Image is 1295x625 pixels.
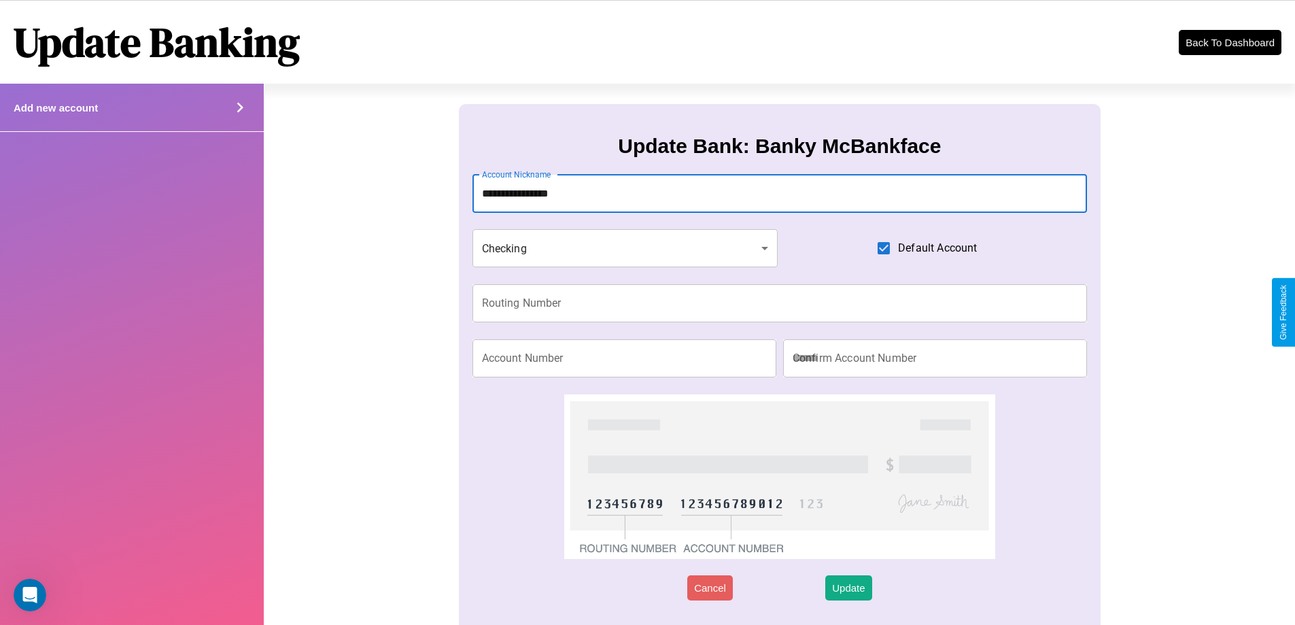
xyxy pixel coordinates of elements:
label: Account Nickname [482,169,551,180]
h4: Add new account [14,102,98,114]
img: check [564,394,995,559]
div: Give Feedback [1279,285,1288,340]
h1: Update Banking [14,14,300,70]
iframe: Intercom live chat [14,579,46,611]
button: Back To Dashboard [1179,30,1281,55]
h3: Update Bank: Banky McBankface [618,135,941,158]
span: Default Account [898,240,977,256]
div: Checking [472,229,778,267]
button: Cancel [687,575,733,601]
button: Update [825,575,871,601]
